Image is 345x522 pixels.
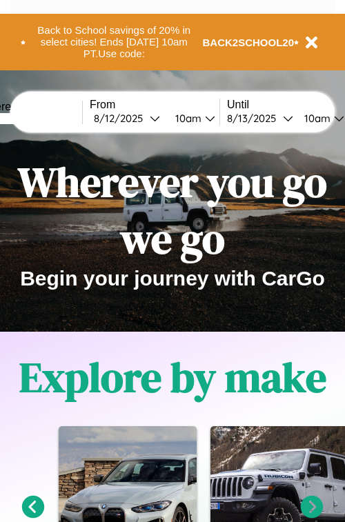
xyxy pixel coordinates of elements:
button: 8/12/2025 [90,111,164,126]
h1: Explore by make [19,349,326,405]
div: 10am [297,112,334,125]
b: BACK2SCHOOL20 [203,37,295,48]
button: 10am [164,111,219,126]
div: 8 / 13 / 2025 [227,112,283,125]
label: From [90,99,219,111]
div: 10am [168,112,205,125]
button: Back to School savings of 20% in select cities! Ends [DATE] 10am PT.Use code: [26,21,203,63]
div: 8 / 12 / 2025 [94,112,150,125]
